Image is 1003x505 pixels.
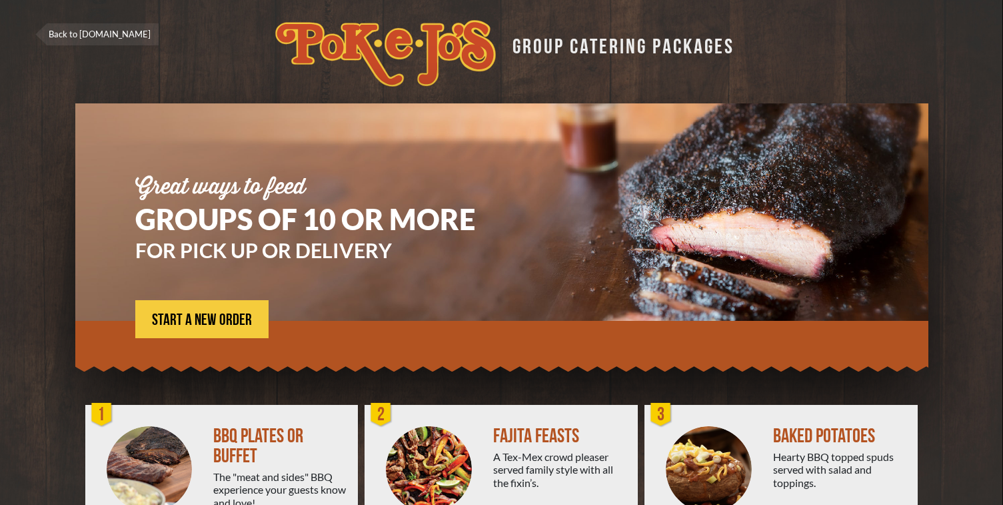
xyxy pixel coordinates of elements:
[135,205,515,233] h1: GROUPS OF 10 OR MORE
[368,402,395,428] div: 2
[135,177,515,198] div: Great ways to feed
[275,20,496,87] img: logo.svg
[35,23,159,45] a: Back to [DOMAIN_NAME]
[773,450,907,489] div: Hearty BBQ topped spuds served with salad and toppings.
[493,450,627,489] div: A Tex-Mex crowd pleaser served family style with all the fixin’s.
[493,426,627,446] div: FAJITA FEASTS
[648,402,674,428] div: 3
[89,402,115,428] div: 1
[213,426,347,466] div: BBQ PLATES OR BUFFET
[135,240,515,260] h3: FOR PICK UP OR DELIVERY
[135,300,269,338] a: START A NEW ORDER
[152,312,252,328] span: START A NEW ORDER
[502,31,734,57] div: GROUP CATERING PACKAGES
[773,426,907,446] div: BAKED POTATOES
